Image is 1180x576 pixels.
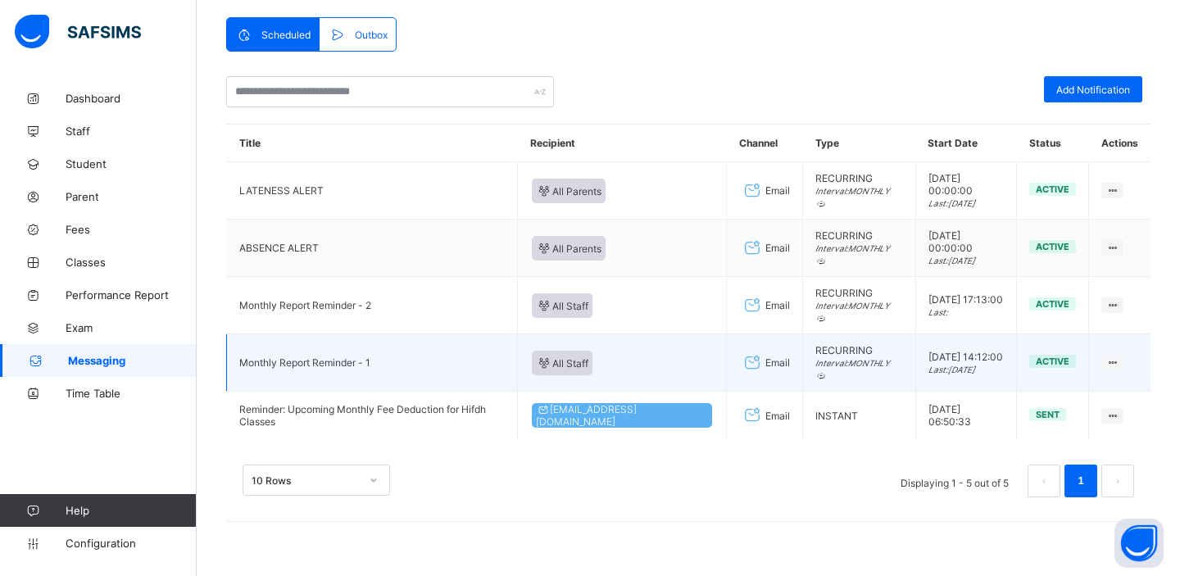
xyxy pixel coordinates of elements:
[1101,465,1134,497] li: 下一页
[261,29,311,41] span: Scheduled
[765,299,790,311] span: Email
[1101,465,1134,497] button: next page
[1028,465,1060,497] li: 上一页
[1056,84,1130,96] span: Add Notification
[1036,356,1069,367] span: Active
[66,190,197,203] span: Parent
[803,277,916,334] td: RECURRING
[536,356,588,370] span: All Staff
[765,410,790,422] span: Email
[915,334,1016,392] td: [DATE] 14:12:00
[15,15,141,49] img: safsims
[928,256,975,265] i: Last: [DATE]
[803,162,916,220] td: RECURRING
[66,256,197,269] span: Classes
[518,125,727,162] th: Recipient
[227,334,518,392] td: Monthly Report Reminder - 1
[915,125,1016,162] th: Start Date
[227,392,518,440] td: Reminder: Upcoming Monthly Fee Deduction for Hifdh Classes
[741,238,764,258] i: Email Channel
[536,298,588,312] span: All Staff
[66,157,197,170] span: Student
[915,277,1016,334] td: [DATE] 17:13:00
[227,220,518,277] td: ABSENCE ALERT
[765,184,790,197] span: Email
[928,307,948,317] i: Last:
[227,277,518,334] td: Monthly Report Reminder - 2
[928,198,975,208] i: Last: [DATE]
[1089,125,1150,162] th: Actions
[765,242,790,254] span: Email
[1073,470,1088,492] a: 1
[815,358,890,380] i: Interval: MONTHLY
[1064,465,1097,497] li: 1
[66,92,197,105] span: Dashboard
[765,356,790,369] span: Email
[1017,125,1089,162] th: Status
[1114,519,1164,568] button: Open asap
[66,288,197,302] span: Performance Report
[66,223,197,236] span: Fees
[1036,241,1069,252] span: Active
[66,504,196,517] span: Help
[252,474,360,487] div: 10 Rows
[66,321,197,334] span: Exam
[815,243,890,265] i: Interval: MONTHLY
[815,301,890,323] i: Interval: MONTHLY
[803,334,916,392] td: RECURRING
[1028,465,1060,497] button: prev page
[66,537,196,550] span: Configuration
[68,354,197,367] span: Messaging
[803,125,916,162] th: Type
[741,296,764,315] i: Email Channel
[227,125,518,162] th: Title
[815,186,890,208] i: Interval: MONTHLY
[741,353,764,373] i: Email Channel
[928,365,975,374] i: Last: [DATE]
[888,465,1021,497] li: Displaying 1 - 5 out of 5
[355,29,388,41] span: Outbox
[741,181,764,201] i: Email Channel
[227,162,518,220] td: LATENESS ALERT
[536,403,708,428] span: [EMAIL_ADDRESS][DOMAIN_NAME]
[536,241,601,255] span: All Parents
[803,220,916,277] td: RECURRING
[727,125,803,162] th: Channel
[803,392,916,440] td: INSTANT
[741,406,764,425] i: Email Channel
[915,162,1016,220] td: [DATE] 00:00:00
[915,392,1016,440] td: [DATE] 06:50:33
[1036,184,1069,195] span: Active
[1036,298,1069,310] span: Active
[536,184,601,197] span: All Parents
[915,220,1016,277] td: [DATE] 00:00:00
[66,387,197,400] span: Time Table
[1036,409,1060,420] span: Sent
[66,125,197,138] span: Staff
